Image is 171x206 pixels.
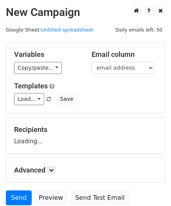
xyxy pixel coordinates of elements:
[14,166,157,174] h5: Advanced
[6,27,94,33] small: Google Sheet:
[113,26,165,34] span: Daily emails left: 50
[56,93,77,105] button: Save
[6,6,165,19] h2: New Campaign
[14,50,80,59] h5: Variables
[14,125,157,134] h5: Recipients
[41,27,93,33] a: Untitled spreadsheet
[14,82,48,90] a: Templates
[6,190,32,205] a: Send
[14,125,157,146] div: Loading...
[14,93,44,105] a: Load...
[14,62,62,74] a: Copy/paste...
[113,27,165,33] a: Daily emails left: 50
[70,190,130,205] a: Send Test Email
[34,190,68,205] a: Preview
[92,50,157,59] h5: Email column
